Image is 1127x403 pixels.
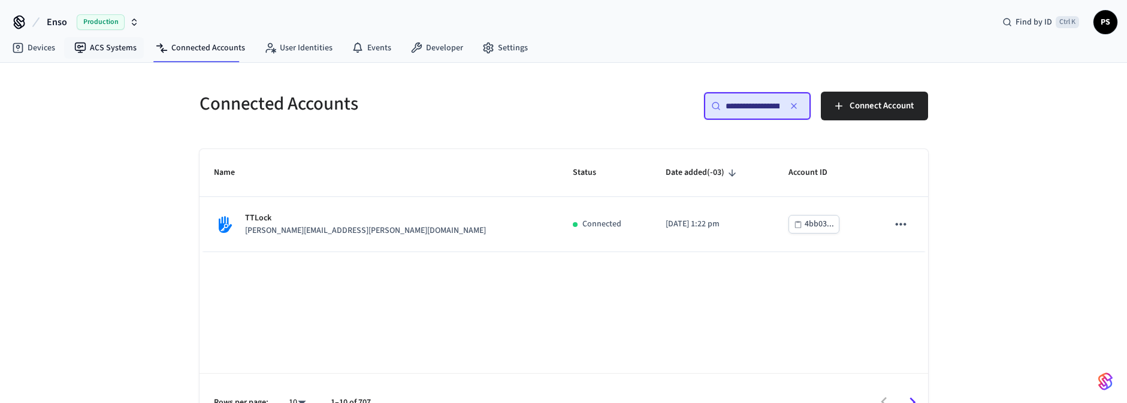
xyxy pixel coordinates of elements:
[200,92,557,116] h5: Connected Accounts
[850,98,914,114] span: Connect Account
[993,11,1089,33] div: Find by IDCtrl K
[1098,372,1113,391] img: SeamLogoGradient.69752ec5.svg
[573,163,612,182] span: Status
[146,37,255,59] a: Connected Accounts
[77,14,125,30] span: Production
[821,92,928,120] button: Connect Account
[1093,10,1117,34] button: PS
[788,215,839,234] button: 4bb03...
[245,225,486,237] p: [PERSON_NAME][EMAIL_ADDRESS][PERSON_NAME][DOMAIN_NAME]
[473,37,537,59] a: Settings
[342,37,401,59] a: Events
[1056,16,1079,28] span: Ctrl K
[214,214,235,235] img: TTLock Logo, Square
[65,37,146,59] a: ACS Systems
[255,37,342,59] a: User Identities
[1095,11,1116,33] span: PS
[805,217,834,232] div: 4bb03...
[245,212,486,225] p: TTLock
[788,163,843,182] span: Account ID
[47,15,67,29] span: Enso
[200,149,928,252] table: sticky table
[214,163,250,182] span: Name
[666,218,760,231] p: [DATE] 1:22 pm
[2,37,65,59] a: Devices
[666,163,740,182] span: Date added(-03)
[582,218,621,231] p: Connected
[1016,16,1052,28] span: Find by ID
[401,37,473,59] a: Developer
